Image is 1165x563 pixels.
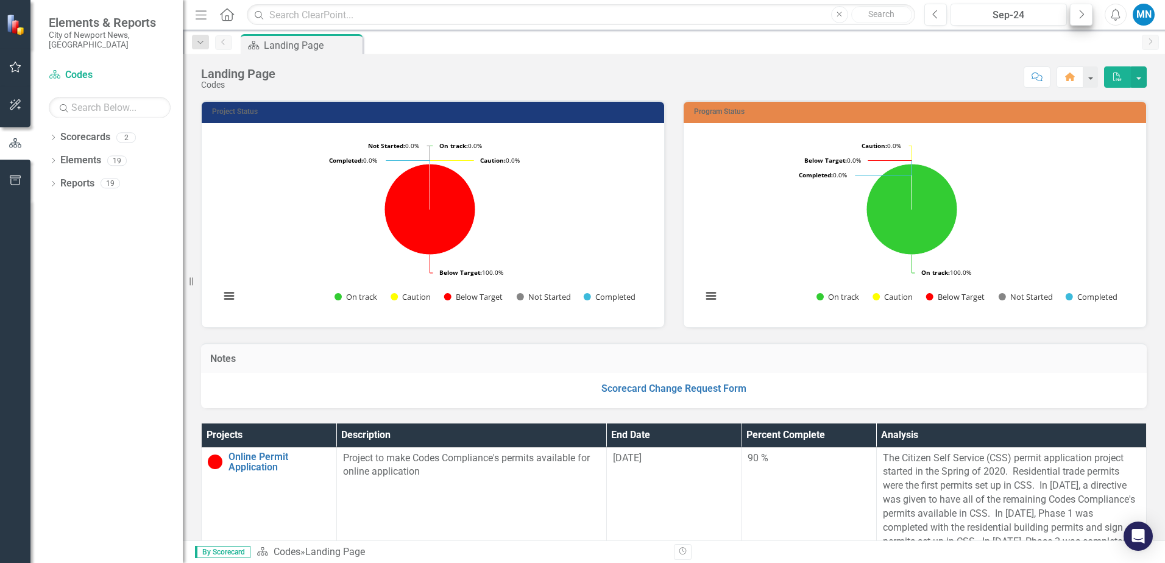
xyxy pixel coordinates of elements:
tspan: Below Target: [439,268,482,277]
tspan: Completed: [329,156,363,165]
p: Project to make Codes Compliance's permits available for online application [343,451,600,480]
button: Show Completed [584,291,636,302]
text: 0.0% [439,141,482,150]
text: Not Started [528,291,571,302]
button: Search [851,6,912,23]
h3: Project Status [212,108,658,116]
button: Show On track [816,291,859,302]
div: Landing Page [201,67,275,80]
a: Codes [274,546,300,558]
span: [DATE] [613,452,642,464]
h3: Program Status [694,108,1140,116]
a: Scorecards [60,130,110,144]
tspan: Below Target: [804,156,847,165]
div: Chart. Highcharts interactive chart. [696,132,1134,315]
text: 0.0% [368,141,419,150]
small: City of Newport News, [GEOGRAPHIC_DATA] [49,30,171,50]
div: Landing Page [264,38,359,53]
text: 0.0% [804,156,861,165]
svg: Interactive chart [214,132,646,315]
div: Landing Page [305,546,365,558]
button: Show Completed [1066,291,1117,302]
a: Scorecard Change Request Form [601,383,746,394]
svg: Interactive chart [696,132,1128,315]
img: ClearPoint Strategy [6,14,27,35]
a: Online Permit Application [228,451,330,473]
path: Below Target, 1. [384,164,475,255]
div: Sep-24 [955,8,1063,23]
span: Search [868,9,894,19]
tspan: On track: [921,268,950,277]
div: 19 [107,155,127,166]
tspan: Caution: [480,156,506,165]
text: 0.0% [799,171,847,179]
h3: Notes [210,353,1138,364]
span: By Scorecard [195,546,250,558]
tspan: Caution: [862,141,887,150]
tspan: Completed: [799,171,833,179]
div: 90 % [748,451,870,466]
button: Show Not Started [999,291,1052,302]
button: Show Caution [391,291,431,302]
div: 2 [116,132,136,143]
input: Search ClearPoint... [247,4,915,26]
input: Search Below... [49,97,171,118]
text: Not Started [1010,291,1053,302]
text: 100.0% [921,268,971,277]
button: Sep-24 [951,4,1067,26]
text: 100.0% [439,268,503,277]
button: Show On track [335,291,377,302]
path: On track, 4. [866,164,957,255]
button: View chart menu, Chart [703,288,720,305]
text: 0.0% [329,156,377,165]
a: Reports [60,177,94,191]
button: Show Not Started [517,291,570,302]
a: Elements [60,154,101,168]
div: Open Intercom Messenger [1124,522,1153,551]
div: » [257,545,665,559]
a: Codes [49,68,171,82]
text: 0.0% [862,141,901,150]
tspan: Not Started: [368,141,405,150]
span: Elements & Reports [49,15,171,30]
button: Show Caution [873,291,913,302]
div: Codes [201,80,275,90]
text: 0.0% [480,156,520,165]
button: View chart menu, Chart [221,288,238,305]
div: 19 [101,179,120,189]
button: Show Below Target [926,291,985,302]
img: Below Target [208,455,222,469]
div: Chart. Highcharts interactive chart. [214,132,652,315]
button: MN [1133,4,1155,26]
tspan: On track: [439,141,468,150]
button: Show Below Target [444,291,503,302]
